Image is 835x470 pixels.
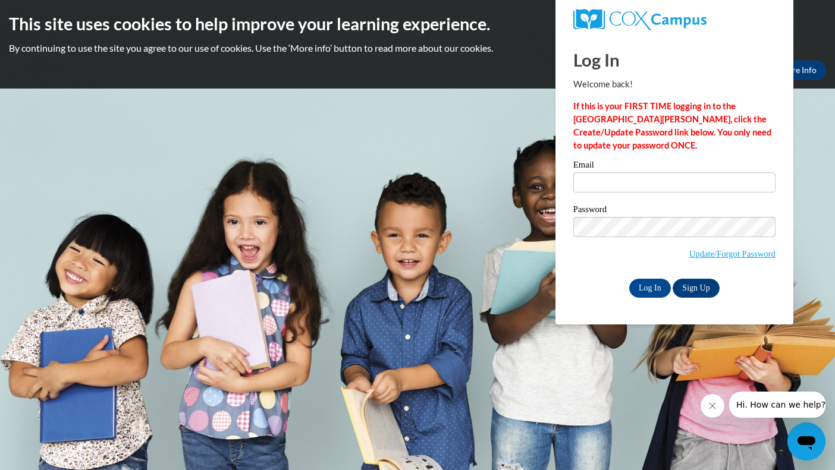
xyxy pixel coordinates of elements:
[573,160,776,172] label: Email
[787,422,825,460] iframe: Button to launch messaging window
[701,394,724,418] iframe: Close message
[573,205,776,217] label: Password
[573,48,776,72] h1: Log In
[573,9,707,30] img: COX Campus
[770,61,826,80] a: More Info
[673,279,719,298] a: Sign Up
[573,78,776,91] p: Welcome back!
[9,12,826,36] h2: This site uses cookies to help improve your learning experience.
[629,279,671,298] input: Log In
[573,9,776,30] a: COX Campus
[729,392,825,418] iframe: Message from company
[9,42,826,55] p: By continuing to use the site you agree to our use of cookies. Use the ‘More info’ button to read...
[689,249,776,258] a: Update/Forgot Password
[573,101,771,150] strong: If this is your FIRST TIME logging in to the [GEOGRAPHIC_DATA][PERSON_NAME], click the Create/Upd...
